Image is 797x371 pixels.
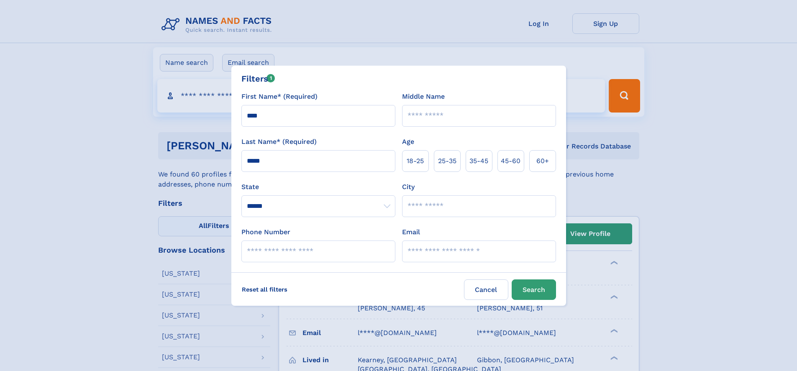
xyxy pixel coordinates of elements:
label: Last Name* (Required) [241,137,317,147]
span: 35‑45 [469,156,488,166]
label: Cancel [464,279,508,300]
label: Age [402,137,414,147]
label: First Name* (Required) [241,92,318,102]
div: Filters [241,72,275,85]
span: 18‑25 [407,156,424,166]
span: 25‑35 [438,156,456,166]
span: 45‑60 [501,156,520,166]
label: Reset all filters [236,279,293,299]
label: Phone Number [241,227,290,237]
label: State [241,182,395,192]
span: 60+ [536,156,549,166]
label: City [402,182,415,192]
label: Middle Name [402,92,445,102]
button: Search [512,279,556,300]
label: Email [402,227,420,237]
